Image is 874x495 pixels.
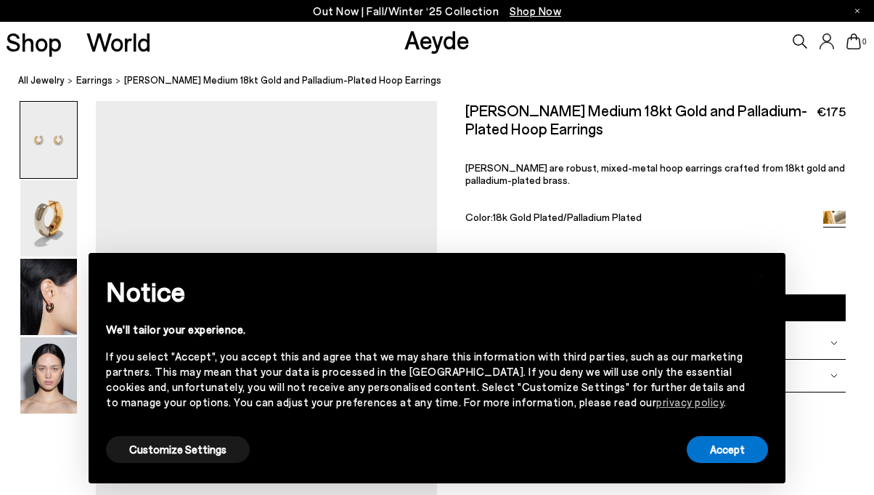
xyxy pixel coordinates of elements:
[18,73,65,88] a: All Jewelry
[745,257,780,292] button: Close this notice
[757,264,767,285] span: ×
[846,33,861,49] a: 0
[6,29,62,55] a: Shop
[493,211,642,223] span: 18k Gold Plated/Palladium Plated
[20,337,77,414] img: Laurie Medium 18kt Gold and Palladium-Plated Hoop Earrings - Image 4
[861,38,868,46] span: 0
[106,322,745,337] div: We'll tailor your experience.
[106,349,745,410] div: If you select "Accept", you accept this and agree that we may share this information with third p...
[404,24,470,55] a: Aeyde
[313,2,561,20] p: Out Now | Fall/Winter ‘25 Collection
[124,73,441,88] span: [PERSON_NAME] Medium 18kt Gold and Palladium-Plated Hoop Earrings
[510,4,561,17] span: Navigate to /collections/new-in
[76,73,113,88] a: earrings
[20,259,77,335] img: Laurie Medium 18kt Gold and Palladium-Plated Hoop Earrings - Image 3
[830,339,838,347] img: svg%3E
[830,372,838,379] img: svg%3E
[18,61,874,101] nav: breadcrumb
[86,29,151,55] a: World
[465,161,845,186] span: [PERSON_NAME] are robust, mixed-metal hoop earrings crafted from 18kt gold and palladium-plated b...
[20,180,77,257] img: Laurie Medium 18kt Gold and Palladium-Plated Hoop Earrings - Image 2
[817,102,846,121] span: €175
[106,273,745,310] h2: Notice
[76,74,113,86] span: earrings
[106,436,250,463] button: Customize Settings
[465,211,812,228] div: Color:
[687,436,768,463] button: Accept
[656,395,724,409] a: privacy policy
[465,101,817,137] h2: [PERSON_NAME] Medium 18kt Gold and Palladium-Plated Hoop Earrings
[20,102,77,178] img: Laurie Medium 18kt Gold and Palladium-Plated Hoop Earrings - Image 1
